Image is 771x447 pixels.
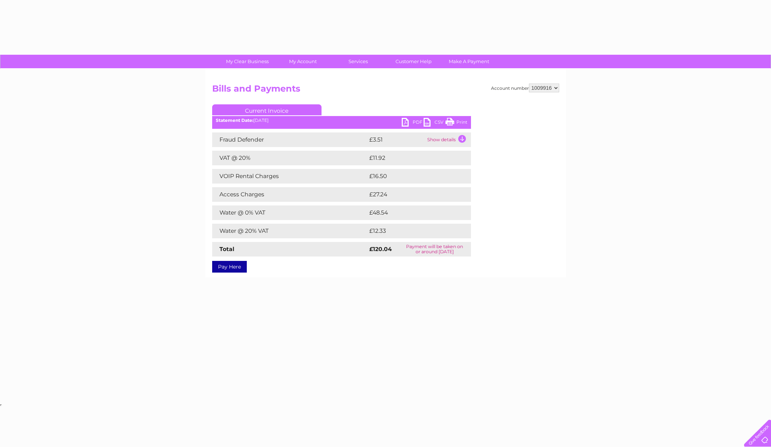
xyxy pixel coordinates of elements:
[367,187,456,202] td: £27.24
[212,224,367,238] td: Water @ 20% VAT
[212,205,367,220] td: Water @ 0% VAT
[491,84,559,92] div: Account number
[212,151,367,165] td: VAT @ 20%
[212,118,471,123] div: [DATE]
[212,84,559,97] h2: Bills and Payments
[383,55,444,68] a: Customer Help
[273,55,333,68] a: My Account
[217,55,277,68] a: My Clear Business
[212,187,367,202] td: Access Charges
[212,261,247,273] a: Pay Here
[369,246,392,253] strong: £120.04
[424,118,445,128] a: CSV
[367,205,456,220] td: £48.54
[212,132,367,147] td: Fraud Defender
[219,246,234,253] strong: Total
[439,55,499,68] a: Make A Payment
[212,169,367,184] td: VOIP Rental Charges
[398,242,471,257] td: Payment will be taken on or around [DATE]
[212,104,322,115] a: Current Invoice
[425,132,471,147] td: Show details
[367,151,455,165] td: £11.92
[328,55,388,68] a: Services
[367,169,456,184] td: £16.50
[367,224,455,238] td: £12.33
[402,118,424,128] a: PDF
[216,117,253,123] b: Statement Date:
[367,132,425,147] td: £3.51
[445,118,467,128] a: Print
